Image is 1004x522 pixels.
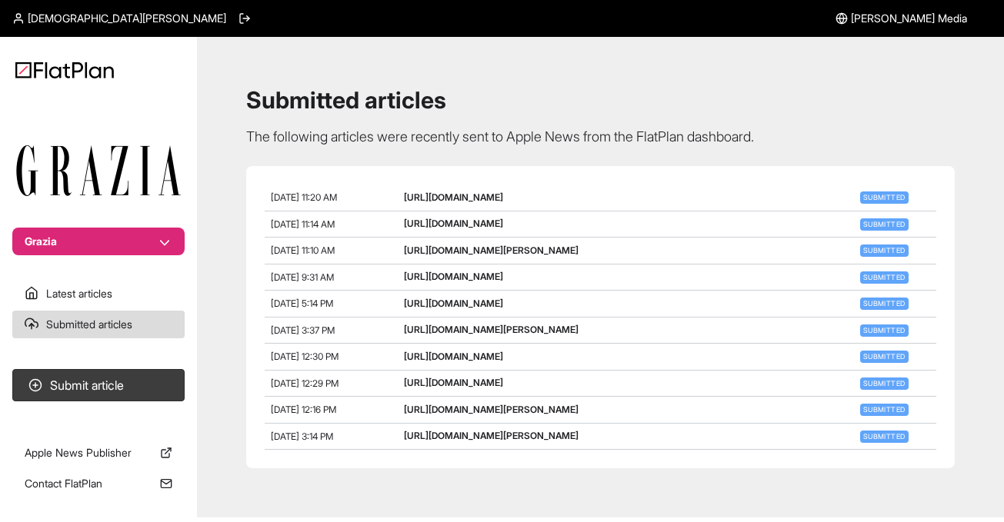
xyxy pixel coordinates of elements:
[271,271,334,283] span: [DATE] 9:31 AM
[12,439,185,467] a: Apple News Publisher
[404,351,503,362] a: [URL][DOMAIN_NAME]
[15,62,114,78] img: Logo
[860,218,909,231] span: Submitted
[860,377,909,390] span: Submitted
[404,324,579,335] a: [URL][DOMAIN_NAME][PERSON_NAME]
[857,430,912,441] a: Submitted
[271,218,335,230] span: [DATE] 11:14 AM
[271,431,333,442] span: [DATE] 3:14 PM
[860,271,909,284] span: Submitted
[857,191,912,202] a: Submitted
[860,351,909,363] span: Submitted
[28,11,226,26] span: [DEMOGRAPHIC_DATA][PERSON_NAME]
[404,430,579,441] a: [URL][DOMAIN_NAME][PERSON_NAME]
[860,324,909,337] span: Submitted
[12,228,185,255] button: Grazia
[860,431,909,443] span: Submitted
[404,377,503,388] a: [URL][DOMAIN_NAME]
[12,311,185,338] a: Submitted articles
[271,351,339,362] span: [DATE] 12:30 PM
[271,298,333,309] span: [DATE] 5:14 PM
[404,191,503,203] a: [URL][DOMAIN_NAME]
[271,377,339,389] span: [DATE] 12:29 PM
[12,369,185,401] button: Submit article
[860,191,909,204] span: Submitted
[15,145,182,197] img: Publication Logo
[12,11,226,26] a: [DEMOGRAPHIC_DATA][PERSON_NAME]
[12,470,185,497] a: Contact FlatPlan
[860,244,909,257] span: Submitted
[271,244,335,256] span: [DATE] 11:10 AM
[404,244,579,256] a: [URL][DOMAIN_NAME][PERSON_NAME]
[857,218,912,229] a: Submitted
[851,11,967,26] span: [PERSON_NAME] Media
[246,126,955,148] p: The following articles were recently sent to Apple News from the FlatPlan dashboard.
[271,191,337,203] span: [DATE] 11:20 AM
[857,244,912,255] a: Submitted
[860,404,909,416] span: Submitted
[860,298,909,310] span: Submitted
[404,298,503,309] a: [URL][DOMAIN_NAME]
[12,280,185,308] a: Latest articles
[857,403,912,414] a: Submitted
[246,86,955,114] h1: Submitted articles
[271,404,336,415] span: [DATE] 12:16 PM
[404,218,503,229] a: [URL][DOMAIN_NAME]
[404,271,503,282] a: [URL][DOMAIN_NAME]
[857,377,912,388] a: Submitted
[857,271,912,282] a: Submitted
[857,350,912,361] a: Submitted
[857,297,912,308] a: Submitted
[404,404,579,415] a: [URL][DOMAIN_NAME][PERSON_NAME]
[271,324,335,336] span: [DATE] 3:37 PM
[857,324,912,335] a: Submitted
